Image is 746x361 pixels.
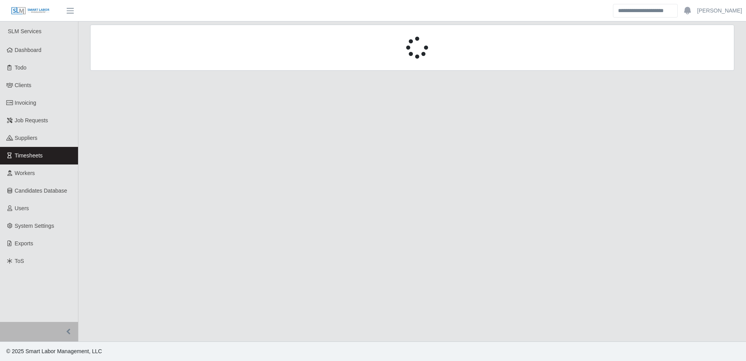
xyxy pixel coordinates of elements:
span: Suppliers [15,135,37,141]
span: Todo [15,64,27,71]
span: ToS [15,258,24,264]
span: System Settings [15,223,54,229]
span: Exports [15,240,33,247]
span: Clients [15,82,32,88]
a: [PERSON_NAME] [697,7,742,15]
span: SLM Services [8,28,41,34]
span: Dashboard [15,47,42,53]
span: Users [15,205,29,211]
span: Workers [15,170,35,176]
span: © 2025 Smart Labor Management, LLC [6,348,102,354]
span: Invoicing [15,100,36,106]
input: Search [613,4,678,18]
span: Timesheets [15,152,43,159]
span: Candidates Database [15,188,67,194]
img: SLM Logo [11,7,50,15]
span: Job Requests [15,117,48,123]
